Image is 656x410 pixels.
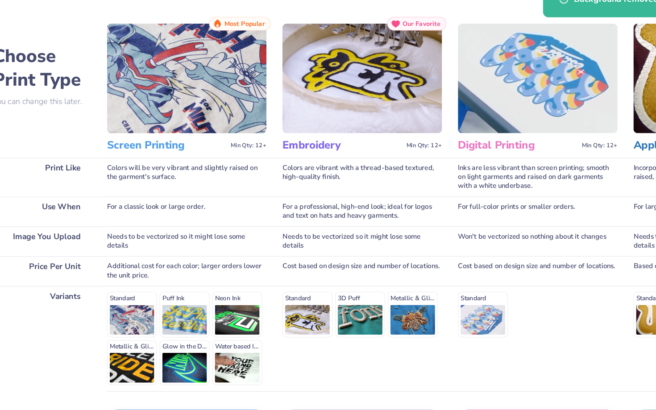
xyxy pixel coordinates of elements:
div: Colors are vibrant with a thread-based textured, high-quality finish. [274,157,407,190]
span: Most Popular [225,41,259,48]
p: You can change this later. [30,106,113,114]
h3: Embroidery [274,141,374,153]
div: Embroidery [274,369,407,386]
img: Screen Printing [126,45,260,137]
div: Cost based on design size and number of locations. [274,240,407,265]
span: We'll vectorize your design. [301,388,380,401]
div: Needs to be vectorized so it might lose some details [274,215,407,240]
button: close [634,19,640,29]
div: Print Like [30,157,113,190]
div: Additional cost for each color; larger orders lower the unit price. [126,240,260,265]
span: Min Qty: 12+ [230,144,260,150]
div: Screen Print [126,369,260,386]
div: Cost based on design size and number of locations. [421,240,555,265]
div: Needs to be vectorized so it might lose some details [126,215,260,240]
h2: Choose Print Type [30,62,113,101]
div: Variants [30,265,113,353]
div: For a professional, high-end look; ideal for logos and text on hats and heavy garments. [274,190,407,215]
div: Won't be vectorized so nothing about it changes [421,215,555,240]
div: Background removed [518,19,634,29]
div: Colors will be very vibrant and slightly raised on the garment's surface. [126,157,260,190]
h3: Digital Printing [421,141,521,153]
div: Use When [30,190,113,215]
span: Min Qty: 12+ [525,144,555,150]
div: Price Per Unit [30,240,113,265]
img: Embroidery [274,45,407,137]
span: Our Favorite [374,41,406,48]
span: Min Qty: 12+ [378,144,407,150]
h3: Screen Printing [126,141,227,153]
div: Image You Upload [30,215,113,240]
img: Digital Printing [421,45,555,137]
div: For full-color prints or smaller orders. [421,190,555,215]
div: Inks are less vibrant than screen printing; smooth on light garments and raised on dark garments ... [421,157,555,190]
div: For a classic look or large order. [126,190,260,215]
div: Digital Print [421,369,555,386]
span: We'll vectorize your design. [154,388,233,401]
